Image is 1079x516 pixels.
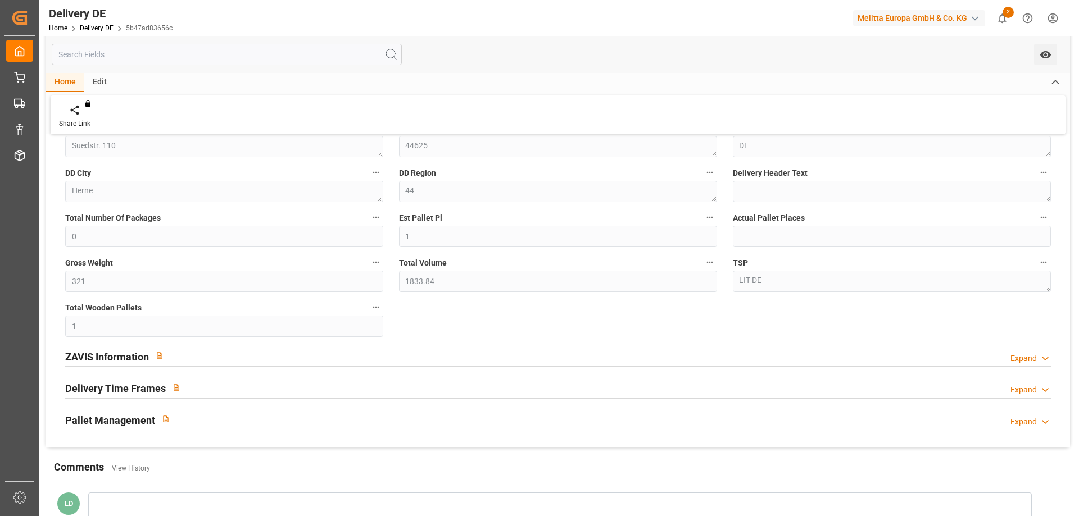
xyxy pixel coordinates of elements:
[1036,210,1051,225] button: Actual Pallet Places
[369,300,383,314] button: Total Wooden Pallets
[399,212,442,224] span: Est Pallet Pl
[149,345,170,366] button: View description
[733,136,1051,157] textarea: DE
[1003,7,1014,18] span: 2
[46,73,84,92] div: Home
[54,459,104,474] h2: Comments
[1034,44,1057,65] button: open menu
[399,136,717,157] textarea: 44625
[1015,6,1040,31] button: Help Center
[733,271,1051,292] textarea: LIT DE
[702,210,717,225] button: Est Pallet Pl
[399,257,447,269] span: Total Volume
[65,212,161,224] span: Total Number Of Packages
[399,167,436,179] span: DD Region
[369,255,383,270] button: Gross Weight
[702,165,717,180] button: DD Region
[1010,384,1037,396] div: Expand
[853,10,985,26] div: Melitta Europa GmbH & Co. KG
[702,255,717,270] button: Total Volume
[733,257,748,269] span: TSP
[369,210,383,225] button: Total Number Of Packages
[65,349,149,364] h2: ZAVIS Information
[733,167,808,179] span: Delivery Header Text
[853,7,990,29] button: Melitta Europa GmbH & Co. KG
[399,181,717,202] textarea: 44
[65,181,383,202] textarea: Herne
[49,5,173,22] div: Delivery DE
[52,44,402,65] input: Search Fields
[733,212,805,224] span: Actual Pallet Places
[65,302,142,314] span: Total Wooden Pallets
[1010,353,1037,364] div: Expand
[80,24,114,32] a: Delivery DE
[65,381,166,396] h2: Delivery Time Frames
[65,167,91,179] span: DD City
[990,6,1015,31] button: show 2 new notifications
[369,165,383,180] button: DD City
[1036,255,1051,270] button: TSP
[112,464,150,472] a: View History
[1010,416,1037,428] div: Expand
[84,73,115,92] div: Edit
[49,24,67,32] a: Home
[65,257,113,269] span: Gross Weight
[65,413,155,428] h2: Pallet Management
[65,499,73,508] span: LD
[65,136,383,157] textarea: Suedstr. 110
[166,377,187,398] button: View description
[1036,165,1051,180] button: Delivery Header Text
